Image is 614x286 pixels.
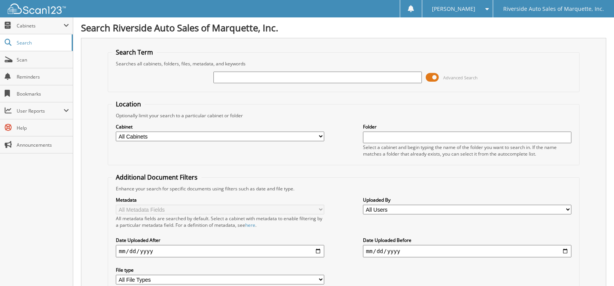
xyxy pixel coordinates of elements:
[443,75,478,80] span: Advanced Search
[363,144,571,157] div: Select a cabinet and begin typing the name of the folder you want to search in. If the name match...
[432,7,475,11] span: [PERSON_NAME]
[17,57,69,63] span: Scan
[363,245,571,257] input: end
[575,249,614,286] iframe: Chat Widget
[503,7,604,11] span: Riverside Auto Sales of Marquette, Inc.
[17,22,64,29] span: Cabinets
[17,39,68,46] span: Search
[112,185,575,192] div: Enhance your search for specific documents using filters such as date and file type.
[363,237,571,243] label: Date Uploaded Before
[116,267,324,273] label: File type
[112,173,201,182] legend: Additional Document Filters
[17,108,64,114] span: User Reports
[112,48,157,57] legend: Search Term
[112,100,145,108] legend: Location
[17,142,69,148] span: Announcements
[116,245,324,257] input: start
[116,197,324,203] label: Metadata
[81,21,606,34] h1: Search Riverside Auto Sales of Marquette, Inc.
[116,215,324,228] div: All metadata fields are searched by default. Select a cabinet with metadata to enable filtering b...
[17,74,69,80] span: Reminders
[112,60,575,67] div: Searches all cabinets, folders, files, metadata, and keywords
[116,237,324,243] label: Date Uploaded After
[17,125,69,131] span: Help
[363,123,571,130] label: Folder
[17,91,69,97] span: Bookmarks
[8,3,66,14] img: scan123-logo-white.svg
[245,222,255,228] a: here
[112,112,575,119] div: Optionally limit your search to a particular cabinet or folder
[363,197,571,203] label: Uploaded By
[116,123,324,130] label: Cabinet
